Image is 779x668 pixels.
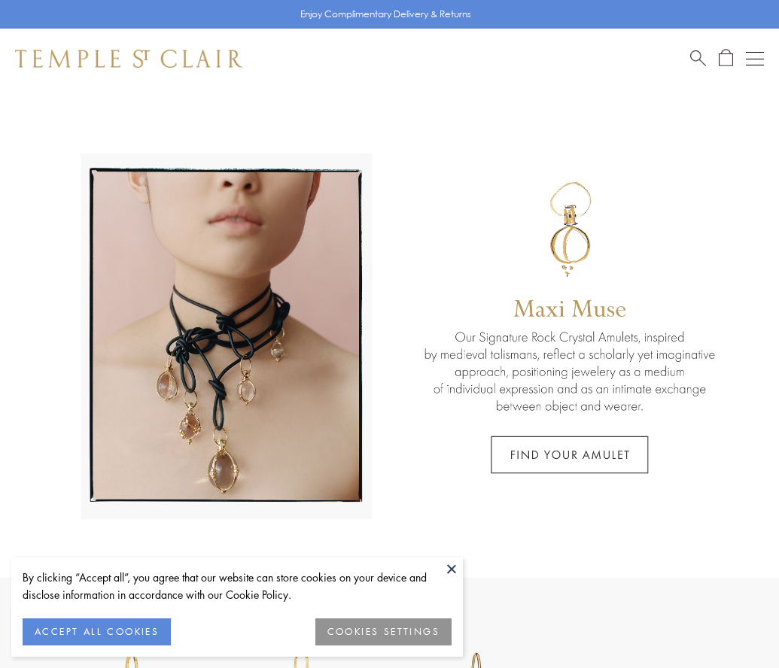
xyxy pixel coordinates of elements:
button: Open navigation [746,50,764,68]
p: Enjoy Complimentary Delivery & Returns [300,7,471,22]
button: COOKIES SETTINGS [315,618,452,645]
img: Temple St. Clair [15,50,242,68]
a: Search [690,49,706,68]
a: Open Shopping Bag [719,49,733,68]
button: ACCEPT ALL COOKIES [23,618,171,645]
div: By clicking “Accept all”, you agree that our website can store cookies on your device and disclos... [23,569,452,603]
